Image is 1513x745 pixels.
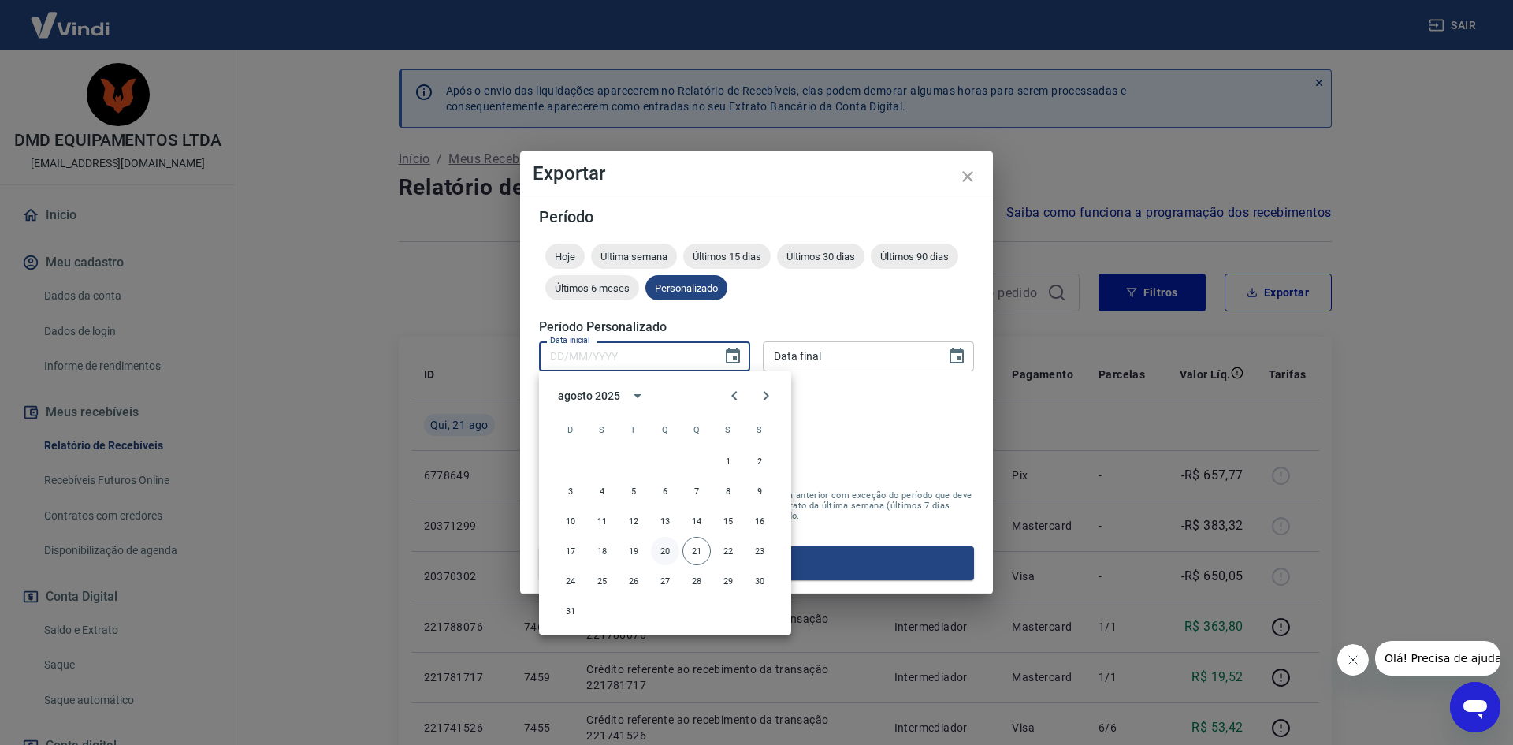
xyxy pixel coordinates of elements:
[539,341,711,371] input: DD/MM/YYYY
[1375,641,1500,676] iframe: Mensagem da empresa
[871,244,958,269] div: Últimos 90 dias
[619,477,648,505] button: 5
[941,341,972,372] button: Choose date
[682,537,711,565] button: 21
[683,251,771,263] span: Últimos 15 dias
[556,507,585,535] button: 10
[550,334,590,346] label: Data inicial
[645,282,727,294] span: Personalizado
[588,414,616,445] span: segunda-feira
[745,537,774,565] button: 23
[682,567,711,595] button: 28
[717,341,749,372] button: Choose date
[545,251,585,263] span: Hoje
[558,388,619,404] div: agosto 2025
[750,380,782,412] button: Next month
[763,341,935,371] input: DD/MM/YYYY
[682,507,711,535] button: 14
[556,567,585,595] button: 24
[619,567,648,595] button: 26
[714,447,742,475] button: 1
[745,477,774,505] button: 9
[619,414,648,445] span: terça-feira
[651,537,679,565] button: 20
[745,567,774,595] button: 30
[556,597,585,625] button: 31
[588,477,616,505] button: 4
[777,251,864,263] span: Últimos 30 dias
[545,244,585,269] div: Hoje
[624,382,651,409] button: calendar view is open, switch to year view
[651,414,679,445] span: quarta-feira
[533,164,980,183] h4: Exportar
[539,319,974,335] h5: Período Personalizado
[545,275,639,300] div: Últimos 6 meses
[719,380,750,412] button: Previous month
[714,477,742,505] button: 8
[539,209,974,225] h5: Período
[556,477,585,505] button: 3
[651,567,679,595] button: 27
[588,537,616,565] button: 18
[651,507,679,535] button: 13
[556,537,585,565] button: 17
[714,414,742,445] span: sexta-feira
[745,447,774,475] button: 2
[682,477,711,505] button: 7
[556,414,585,445] span: domingo
[777,244,864,269] div: Últimos 30 dias
[683,244,771,269] div: Últimos 15 dias
[714,537,742,565] button: 22
[1450,682,1500,732] iframe: Botão para abrir a janela de mensagens
[591,251,677,263] span: Última semana
[651,477,679,505] button: 6
[645,275,727,300] div: Personalizado
[871,251,958,263] span: Últimos 90 dias
[545,282,639,294] span: Últimos 6 meses
[949,158,987,196] button: close
[619,507,648,535] button: 12
[591,244,677,269] div: Última semana
[619,537,648,565] button: 19
[588,507,616,535] button: 11
[745,414,774,445] span: sábado
[682,414,711,445] span: quinta-feira
[714,507,742,535] button: 15
[9,11,132,24] span: Olá! Precisa de ajuda?
[714,567,742,595] button: 29
[745,507,774,535] button: 16
[588,567,616,595] button: 25
[1337,644,1369,676] iframe: Fechar mensagem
